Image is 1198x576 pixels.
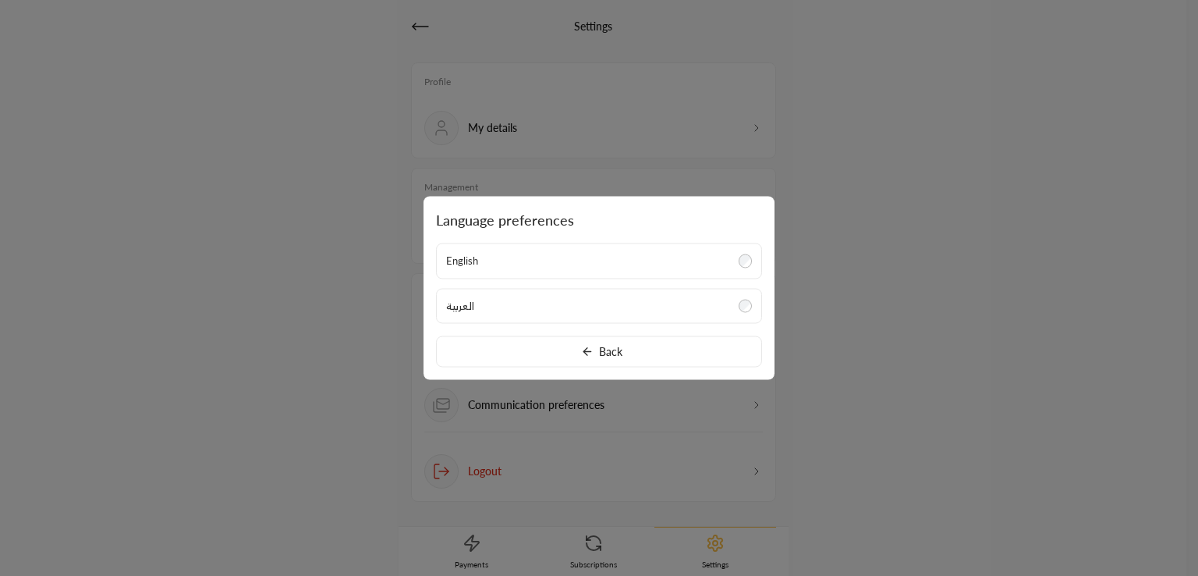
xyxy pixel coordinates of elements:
[436,244,762,279] label: English
[739,254,753,268] input: English
[739,299,753,313] input: العربية
[436,288,762,324] label: العربية
[436,209,762,231] span: Language preferences
[436,336,762,368] button: Back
